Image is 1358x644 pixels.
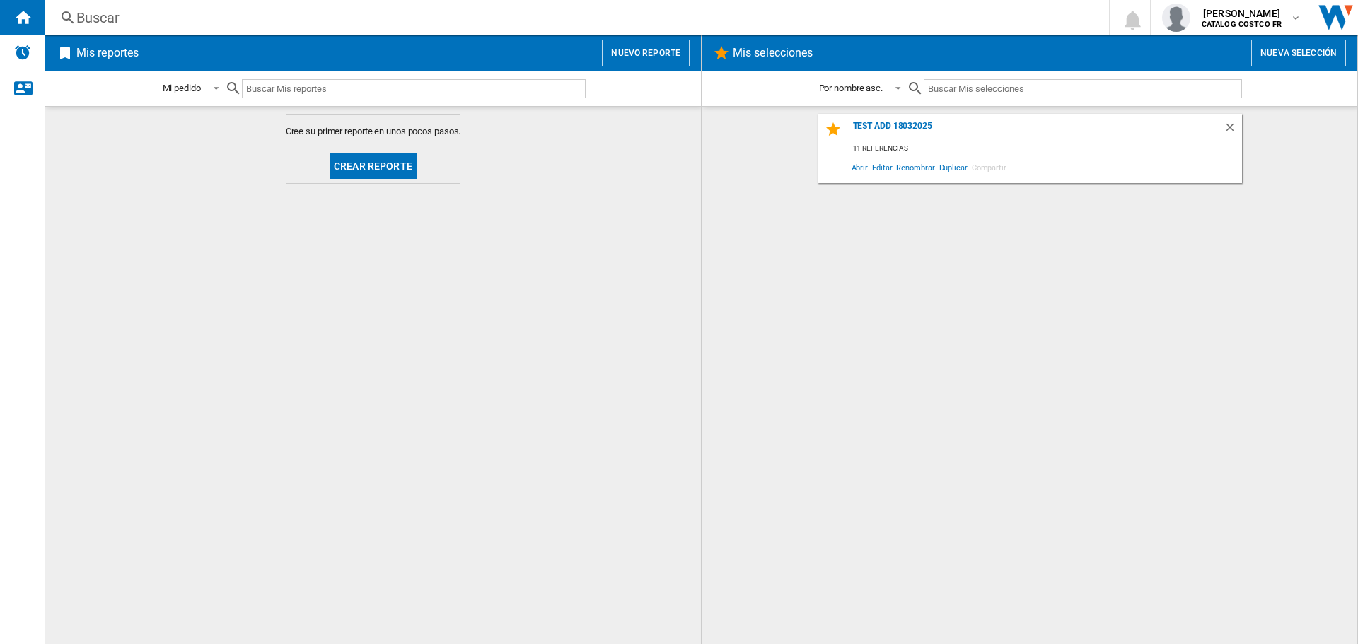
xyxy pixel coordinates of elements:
input: Buscar Mis reportes [242,79,586,98]
button: Nueva selección [1251,40,1346,66]
b: CATALOG COSTCO FR [1202,20,1282,29]
span: Editar [870,158,894,177]
div: Borrar [1224,121,1242,140]
div: Mi pedido [163,83,201,93]
span: Cree su primer reporte en unos pocos pasos. [286,125,461,138]
div: 11 referencias [849,140,1242,158]
div: Por nombre asc. [819,83,883,93]
button: Nuevo reporte [602,40,690,66]
div: Test add 18032025 [849,121,1224,140]
img: profile.jpg [1162,4,1190,32]
button: Crear reporte [330,153,417,179]
input: Buscar Mis selecciones [924,79,1241,98]
span: Compartir [970,158,1009,177]
span: Duplicar [937,158,970,177]
h2: Mis reportes [74,40,141,66]
span: Renombrar [894,158,936,177]
img: alerts-logo.svg [14,44,31,61]
span: Abrir [849,158,871,177]
h2: Mis selecciones [730,40,816,66]
div: Buscar [76,8,1072,28]
span: [PERSON_NAME] [1202,6,1282,21]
